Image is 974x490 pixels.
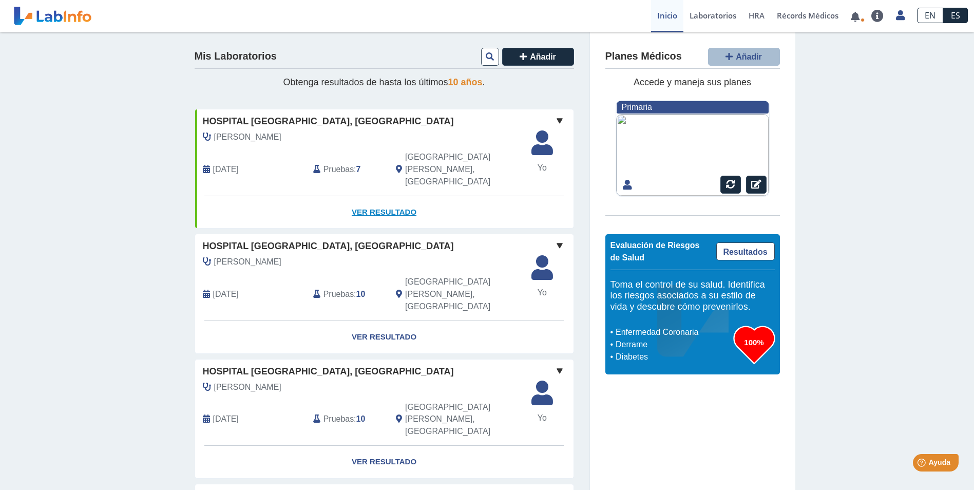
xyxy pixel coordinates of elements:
span: Pruebas [323,163,354,176]
button: Añadir [708,48,780,66]
span: Rodriguez Escudero, Jose [214,256,281,268]
h5: Toma el control de su salud. Identifica los riesgos asociados a su estilo de vida y descubre cómo... [610,279,775,313]
span: Pruebas [323,413,354,425]
span: 2025-08-08 [213,413,239,425]
span: Yo [525,412,559,424]
iframe: Help widget launcher [883,450,963,479]
li: Derrame [613,338,734,351]
h4: Mis Laboratorios [195,50,277,63]
b: 7 [356,165,361,174]
span: Hospital [GEOGRAPHIC_DATA], [GEOGRAPHIC_DATA] [203,239,454,253]
button: Añadir [502,48,574,66]
span: Yo [525,162,559,174]
span: San Juan, PR [405,276,519,313]
span: Pruebas [323,288,354,300]
div: : [305,401,388,438]
a: Ver Resultado [195,321,574,353]
div: : [305,276,388,313]
li: Enfermedad Coronaria [613,326,734,338]
span: Hospital [GEOGRAPHIC_DATA], [GEOGRAPHIC_DATA] [203,115,454,128]
span: Añadir [530,52,556,61]
a: Ver Resultado [195,446,574,478]
span: Hospital [GEOGRAPHIC_DATA], [GEOGRAPHIC_DATA] [203,365,454,379]
span: San Juan, PR [405,401,519,438]
span: Rodriguez Escudero, Jose [214,131,281,143]
span: HRA [749,10,765,21]
span: Yo [525,287,559,299]
span: 10 años [448,77,483,87]
span: Primaria [622,103,652,111]
span: Obtenga resultados de hasta los últimos . [283,77,485,87]
a: ES [943,8,968,23]
li: Diabetes [613,351,734,363]
div: : [305,151,388,188]
span: 2025-10-10 [213,163,239,176]
span: Evaluación de Riesgos de Salud [610,241,700,262]
span: Rodriguez Escudero, Jose [214,381,281,393]
span: San Juan, PR [405,151,519,188]
span: 2025-09-29 [213,288,239,300]
a: EN [917,8,943,23]
span: Accede y maneja sus planes [634,77,751,87]
h4: Planes Médicos [605,50,682,63]
a: Resultados [716,242,775,260]
a: Ver Resultado [195,196,574,229]
span: Añadir [736,52,762,61]
b: 10 [356,414,366,423]
h3: 100% [734,336,775,349]
b: 10 [356,290,366,298]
